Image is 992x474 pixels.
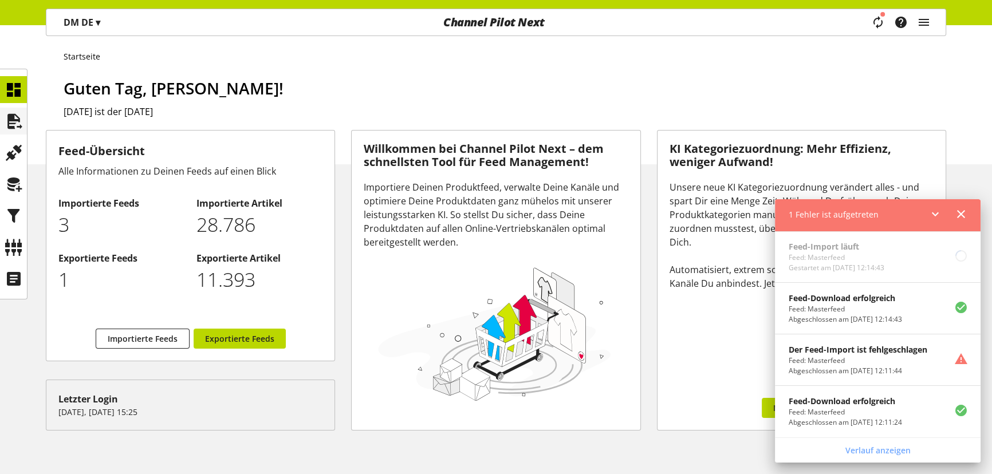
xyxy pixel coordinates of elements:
span: ▾ [96,16,100,29]
h3: Feed-Übersicht [58,143,322,160]
div: Unsere neue KI Kategoriezuordnung verändert alles - und spart Dir eine Menge Zeit. Während Du frü... [670,180,934,290]
p: DM DE [64,15,100,29]
div: Letzter Login [58,392,322,406]
p: 3 [58,210,184,239]
a: Mehr erfahren [762,398,841,418]
a: Feed-Download erfolgreichFeed: MasterfeedAbgeschlossen am [DATE] 12:11:24 [775,386,981,437]
a: Der Feed-Import ist fehlgeschlagenFeed: MasterfeedAbgeschlossen am [DATE] 12:11:44 [775,334,981,385]
p: Feed: Masterfeed [789,407,902,417]
p: Abgeschlossen am Sep 04, 2025, 12:11:24 [789,417,902,428]
p: Feed-Download erfolgreich [789,395,902,407]
p: 1 [58,265,184,294]
span: Exportierte Feeds [205,333,274,345]
div: Importiere Deinen Produktfeed, verwalte Deine Kanäle und optimiere Deine Produktdaten ganz mühelo... [364,180,628,249]
h2: Importierte Feeds [58,196,184,210]
p: Abgeschlossen am Sep 04, 2025, 12:11:44 [789,366,927,376]
p: 28786 [196,210,322,239]
p: Abgeschlossen am Sep 04, 2025, 12:14:43 [789,314,902,325]
p: Feed: Masterfeed [789,304,902,314]
h2: Exportierte Feeds [58,251,184,265]
span: 1 Fehler ist aufgetreten [789,209,879,220]
h3: KI Kategoriezuordnung: Mehr Effizienz, weniger Aufwand! [670,143,934,168]
p: Der Feed-Import ist fehlgeschlagen [789,343,927,355]
p: Feed: Masterfeed [789,355,927,366]
p: 11393 [196,265,322,294]
h2: [DATE] ist der [DATE] [64,105,946,118]
h2: Exportierte Artikel [196,251,322,265]
span: Guten Tag, [PERSON_NAME]! [64,77,284,99]
nav: main navigation [46,9,946,36]
a: Exportierte Feeds [194,329,286,349]
h3: Willkommen bei Channel Pilot Next – dem schnellsten Tool für Feed Management! [364,143,628,168]
a: Importierte Feeds [96,329,190,349]
span: Importierte Feeds [108,333,178,345]
h2: Importierte Artikel [196,196,322,210]
span: Verlauf anzeigen [845,444,911,456]
div: Alle Informationen zu Deinen Feeds auf einen Blick [58,164,322,178]
a: Verlauf anzeigen [777,440,978,460]
span: Mehr erfahren [773,402,830,414]
img: 78e1b9dcff1e8392d83655fcfc870417.svg [375,263,613,404]
p: [DATE], [DATE] 15:25 [58,406,322,418]
p: Feed-Download erfolgreich [789,292,902,304]
a: Feed-Download erfolgreichFeed: MasterfeedAbgeschlossen am [DATE] 12:14:43 [775,283,981,334]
